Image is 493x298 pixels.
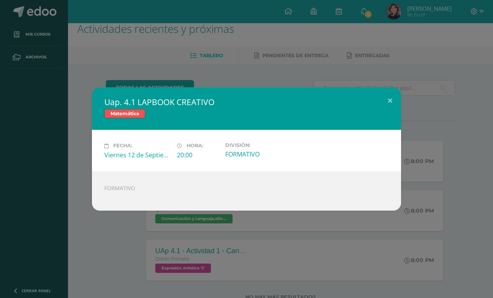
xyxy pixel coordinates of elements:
div: FORMATIVO [225,150,292,158]
span: Matemática [104,109,145,118]
h2: Uap. 4.1 LAPBOOK CREATIVO [104,97,389,107]
button: Close (Esc) [379,87,401,114]
span: Hora: [187,143,203,149]
span: Fecha: [113,143,132,149]
div: 20:00 [177,151,219,159]
div: Viernes 12 de Septiembre [104,151,171,159]
div: FORMATIVO [92,172,401,211]
label: División: [225,142,292,148]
